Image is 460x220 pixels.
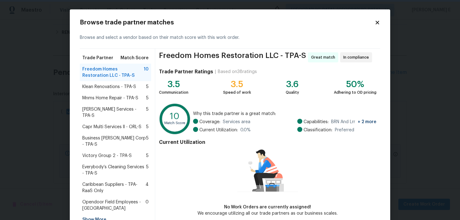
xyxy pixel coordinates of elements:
[159,139,376,145] h4: Current Utilization
[159,52,306,62] span: Freedom Homes Restoration LLC - TPA-S
[82,106,146,119] span: [PERSON_NAME] Services - TPA-S
[80,19,375,26] h2: Browse trade partner matches
[218,69,257,75] div: Based on 38 ratings
[304,127,332,133] span: Classification:
[199,127,238,133] span: Current Utilization:
[120,55,149,61] span: Match Score
[335,127,354,133] span: Preferred
[159,89,188,96] div: Communication
[146,181,149,194] span: 4
[82,135,146,148] span: Business [PERSON_NAME] Corp - TPA-S
[343,54,371,60] span: In compliance
[240,127,251,133] span: 0.0 %
[146,199,149,212] span: 0
[82,66,144,79] span: Freedom Homes Restoration LLC - TPA-S
[358,120,376,124] span: + 2 more
[286,81,299,87] div: 3.6
[146,95,149,101] span: 5
[82,181,146,194] span: Caribbean Suppliers - TPA-RaaS Only
[334,81,376,87] div: 50%
[199,119,220,125] span: Coverage:
[82,95,138,101] span: Mnms Home Repair - TPA-S
[82,124,141,130] span: Capr Multi Services ll - ORL-S
[286,89,299,96] div: Quality
[82,55,113,61] span: Trade Partner
[197,204,338,210] div: No Work Orders are currently assigned!
[311,54,338,60] span: Great match
[331,119,376,125] span: BRN And Lrr
[223,89,251,96] div: Speed of work
[213,69,218,75] div: |
[146,164,149,176] span: 5
[82,153,132,159] span: Victory Group 2 - TPA-S
[146,153,149,159] span: 5
[164,121,185,125] text: Match Score
[159,81,188,87] div: 3.5
[146,84,149,90] span: 5
[170,112,180,121] text: 10
[146,124,149,130] span: 5
[304,119,329,125] span: Capabilities:
[82,84,136,90] span: Klean Renovations - TPA-S
[159,69,213,75] h4: Trade Partner Ratings
[193,111,376,117] span: Why this trade partner is a great match:
[223,119,250,125] span: Services area
[146,135,149,148] span: 5
[144,66,149,79] span: 10
[197,210,338,217] div: We encourage utilizing all our trade partners as our business scales.
[146,106,149,119] span: 5
[334,89,376,96] div: Adhering to OD pricing
[80,27,380,49] div: Browse and select a vendor based on their match score with this work order.
[82,164,146,176] span: Everybody’s Cleaning Services - TPA-S
[223,81,251,87] div: 3.5
[82,199,146,212] span: Opendoor Field Employees - [GEOGRAPHIC_DATA]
